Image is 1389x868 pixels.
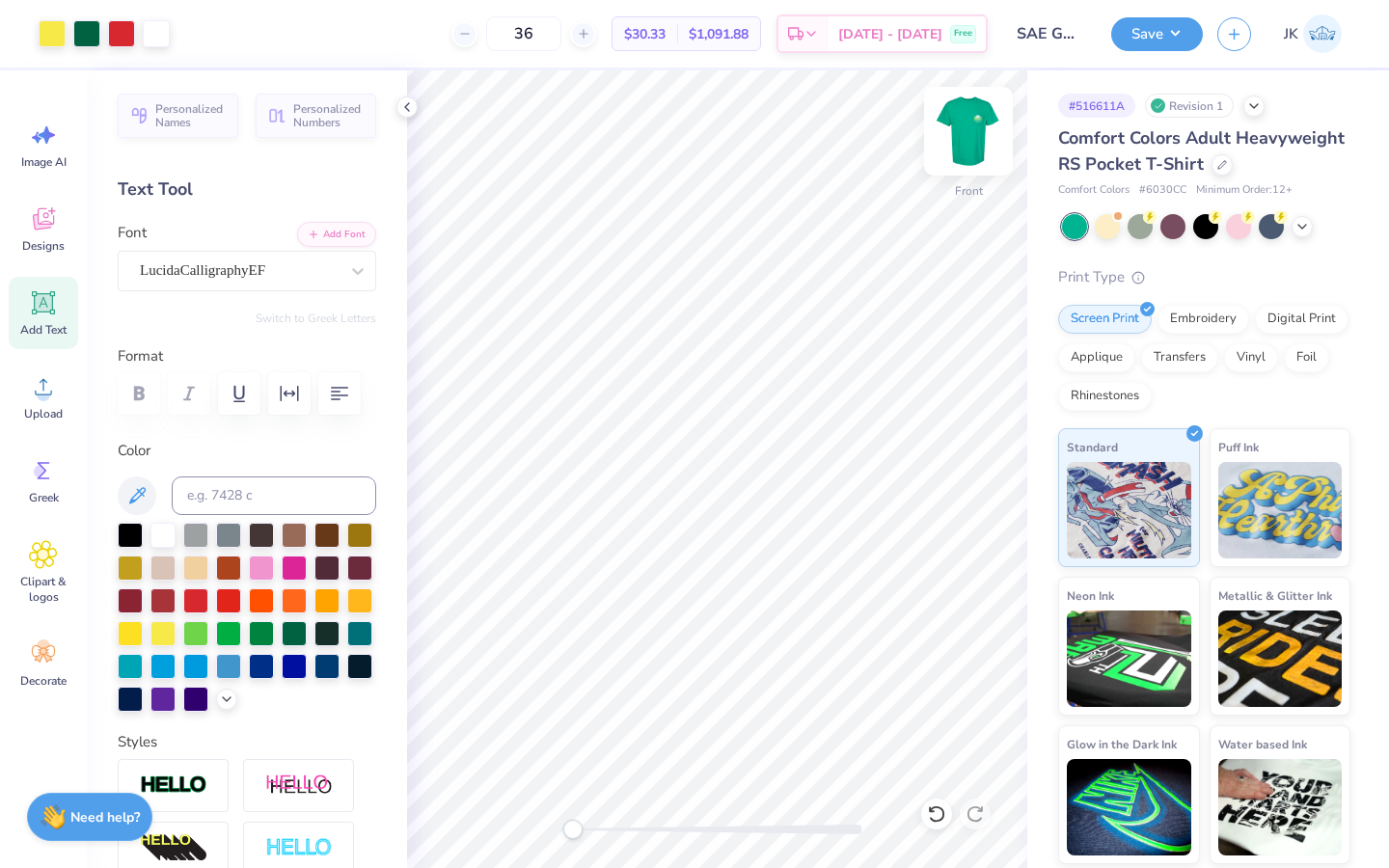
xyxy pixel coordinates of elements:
img: Stroke [140,774,207,797]
span: Upload [24,406,63,421]
div: Digital Print [1255,305,1348,334]
img: Puff Ink [1218,462,1343,558]
span: Puff Ink [1218,437,1259,457]
span: JK [1284,23,1298,45]
span: Comfort Colors Adult Heavyweight RS Pocket T-Shirt [1058,126,1345,176]
div: Accessibility label [563,820,583,839]
button: Switch to Greek Letters [256,311,376,326]
div: Screen Print [1058,305,1152,334]
div: # 516611A [1058,94,1135,118]
span: Personalized Names [155,102,227,129]
span: Designs [22,238,65,254]
input: – – [486,16,561,51]
img: Water based Ink [1218,759,1343,855]
span: [DATE] - [DATE] [838,24,942,44]
span: Decorate [20,673,67,689]
span: Minimum Order: 12 + [1196,182,1293,199]
label: Color [118,440,376,462]
span: Add Text [20,322,67,338]
span: Clipart & logos [12,574,75,605]
button: Add Font [297,222,376,247]
span: Glow in the Dark Ink [1067,734,1177,754]
span: Image AI [21,154,67,170]
input: e.g. 7428 c [172,476,376,515]
div: Foil [1284,343,1329,372]
span: $30.33 [624,24,666,44]
img: Front [930,93,1007,170]
div: Transfers [1141,343,1218,372]
span: Free [954,27,972,41]
span: Water based Ink [1218,734,1307,754]
img: Joshua Kelley [1303,14,1342,53]
img: Glow in the Dark Ink [1067,759,1191,855]
span: Standard [1067,437,1118,457]
span: # 6030CC [1139,182,1186,199]
div: Print Type [1058,266,1350,288]
label: Font [118,222,147,244]
span: Metallic & Glitter Ink [1218,585,1332,606]
img: Standard [1067,462,1191,558]
span: Greek [29,490,59,505]
label: Styles [118,731,157,753]
a: JK [1275,14,1350,53]
div: Text Tool [118,176,376,203]
div: Revision 1 [1145,94,1234,118]
div: Rhinestones [1058,382,1152,411]
div: Vinyl [1224,343,1278,372]
span: $1,091.88 [689,24,749,44]
img: 3D Illusion [140,833,207,864]
button: Personalized Names [118,94,238,138]
span: Neon Ink [1067,585,1114,606]
img: Negative Space [265,837,333,859]
button: Save [1111,17,1203,51]
img: Metallic & Glitter Ink [1218,610,1343,707]
button: Personalized Numbers [256,94,376,138]
div: Embroidery [1157,305,1249,334]
input: Untitled Design [1002,14,1097,53]
img: Shadow [265,773,333,798]
div: Applique [1058,343,1135,372]
strong: Need help? [70,808,140,827]
span: Comfort Colors [1058,182,1130,199]
span: Personalized Numbers [293,102,365,129]
label: Format [118,345,376,367]
div: Front [955,182,983,200]
img: Neon Ink [1067,610,1191,707]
